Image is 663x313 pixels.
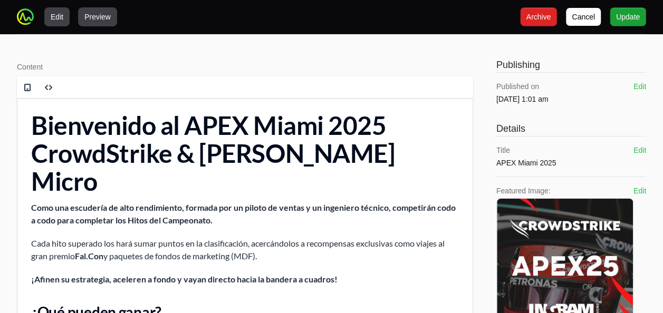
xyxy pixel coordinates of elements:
b: 2nd Place: USD 2.000 [24,303,104,313]
b: ¡Afinen su estrategia, aceleren a fondo y vayan directo hacia la bandera a cuadros! [14,176,320,186]
h1: Publishing [496,57,646,72]
span: Archive [526,11,551,23]
span: Cancel [572,11,595,23]
dd: [DATE] 1:01 am [496,94,549,104]
b: ¿Qué pueden ganar? [14,205,144,223]
span: Update [616,11,640,23]
li: Los primeros 5 partners que alcancen los 35.000 puntos podran calificar para recibir fondos MDF. [24,230,441,243]
dt: Title [496,145,556,155]
img: ActivitySource [17,8,34,25]
button: Archive [520,7,558,26]
button: Edit [44,7,70,26]
strong: Como una escudería de alto rendimiento, formada por un piloto de ventas y un ingeniero técnico, c... [14,104,438,127]
button: Preview [78,7,117,26]
p: Cada hito superado los hará sumar puntos en la clasificación, acercándolos a recompensas exclusiv... [14,139,441,164]
li: Los primeros 6 equipos que alcancen la mayor cantidad de puntos al final del APEX recibirán [24,243,441,256]
button: Edit [633,145,646,155]
strong: Fal.Con [57,153,86,163]
h1: Bienvenido al APEX Miami 2025 CrowdStrike & [PERSON_NAME] Micro [14,14,441,97]
button: Update [610,7,646,26]
dt: Featured Image: [496,185,633,196]
button: Cancel [565,7,601,26]
button: Edit [633,81,646,92]
dt: Published on [496,81,549,92]
button: Edit [633,185,646,196]
dd: APEX Miami 2025 [496,158,556,168]
h1: Details [496,121,646,136]
p: Adicionalmente, Los top 3 equipos, ganarán [14,266,441,279]
b: 1st Place: USD 3.000 [24,290,102,300]
label: Content [17,62,473,72]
